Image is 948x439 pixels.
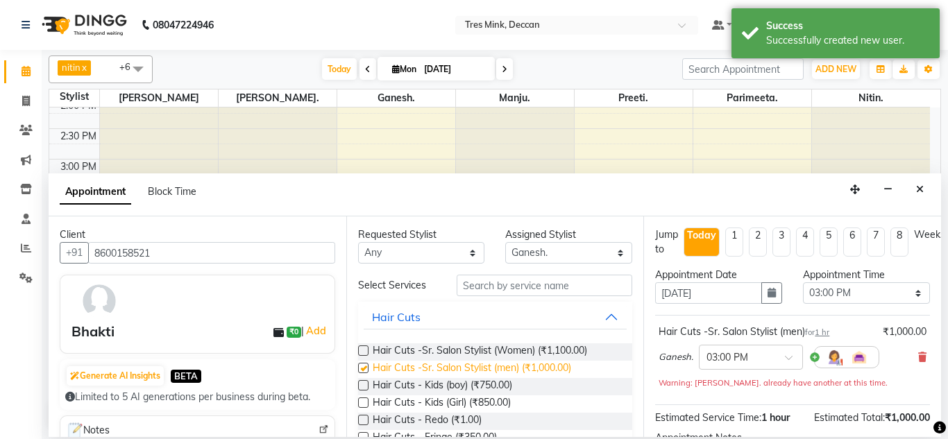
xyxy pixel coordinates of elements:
div: Bhakti [71,321,115,342]
span: Preeti. [575,89,693,107]
div: Successfully created new user. [766,33,929,48]
div: Hair Cuts [372,309,421,325]
span: Hair Cuts - Kids (boy) (₹750.00) [373,378,512,395]
div: 3:00 PM [58,160,99,174]
span: BETA [171,370,201,383]
span: Today [322,58,357,80]
img: Hairdresser.png [826,349,843,365]
input: Search by service name [457,275,633,296]
span: Ganesh. [659,350,693,364]
span: Hair Cuts -Sr. Salon Stylist (Women) (₹1,100.00) [373,343,587,361]
small: Warning: [PERSON_NAME]. already have another at this time. [659,378,888,388]
input: yyyy-mm-dd [655,282,762,304]
span: ₹1,000.00 [885,411,930,424]
a: x [81,62,87,73]
button: +91 [60,242,89,264]
span: Ganesh. [337,89,455,107]
div: Success [766,19,929,33]
div: Appointment Time [803,268,930,282]
small: for [805,327,829,337]
div: Weeks [914,227,945,242]
input: 2025-09-01 [420,59,489,80]
span: ADD NEW [815,64,856,74]
button: Close [910,179,930,200]
span: nitin [62,62,81,73]
li: 5 [820,227,838,257]
button: Generate AI Insights [67,366,164,386]
div: Client [60,227,335,242]
div: Hair Cuts -Sr. Salon Stylist (men) [659,325,829,339]
span: Estimated Service Time: [655,411,761,424]
span: Parimeeta. [693,89,811,107]
span: [PERSON_NAME] [100,89,218,107]
div: Assigned Stylist [505,227,632,242]
li: 8 [890,227,908,257]
span: 1 hour [761,411,790,424]
a: Add [304,322,328,339]
div: Jump to [655,227,678,257]
div: Stylist [49,89,99,104]
li: 6 [843,227,861,257]
input: Search by Name/Mobile/Email/Code [88,242,335,264]
div: Appointment Date [655,268,782,282]
div: 2:30 PM [58,129,99,144]
li: 1 [725,227,743,257]
span: Nitin. [812,89,931,107]
li: 3 [772,227,790,257]
span: Hair Cuts - Kids (Girl) (₹850.00) [373,395,511,413]
li: 7 [867,227,885,257]
button: Hair Cuts [364,304,627,329]
span: Manju. [456,89,574,107]
span: 1 hr [815,327,829,337]
b: 08047224946 [153,6,214,44]
input: Search Appointment [682,58,804,80]
img: Interior.png [851,349,867,365]
div: Select Services [348,278,446,293]
span: +6 [119,61,141,72]
span: Block Time [148,185,196,198]
span: ₹0 [287,327,301,338]
div: ₹1,000.00 [883,325,926,339]
span: Mon [389,64,420,74]
div: Today [687,228,716,243]
span: Estimated Total: [814,411,885,424]
img: logo [35,6,130,44]
button: ADD NEW [812,60,860,79]
span: [PERSON_NAME]. [219,89,337,107]
span: Hair Cuts - Redo (₹1.00) [373,413,482,430]
div: Requested Stylist [358,227,485,242]
div: Limited to 5 AI generations per business during beta. [65,390,330,404]
li: 2 [749,227,767,257]
img: avatar [79,281,119,321]
span: | [301,322,328,339]
li: 4 [796,227,814,257]
span: Hair Cuts -Sr. Salon Stylist (men) (₹1,000.00) [373,361,571,378]
span: Appointment [60,180,131,205]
